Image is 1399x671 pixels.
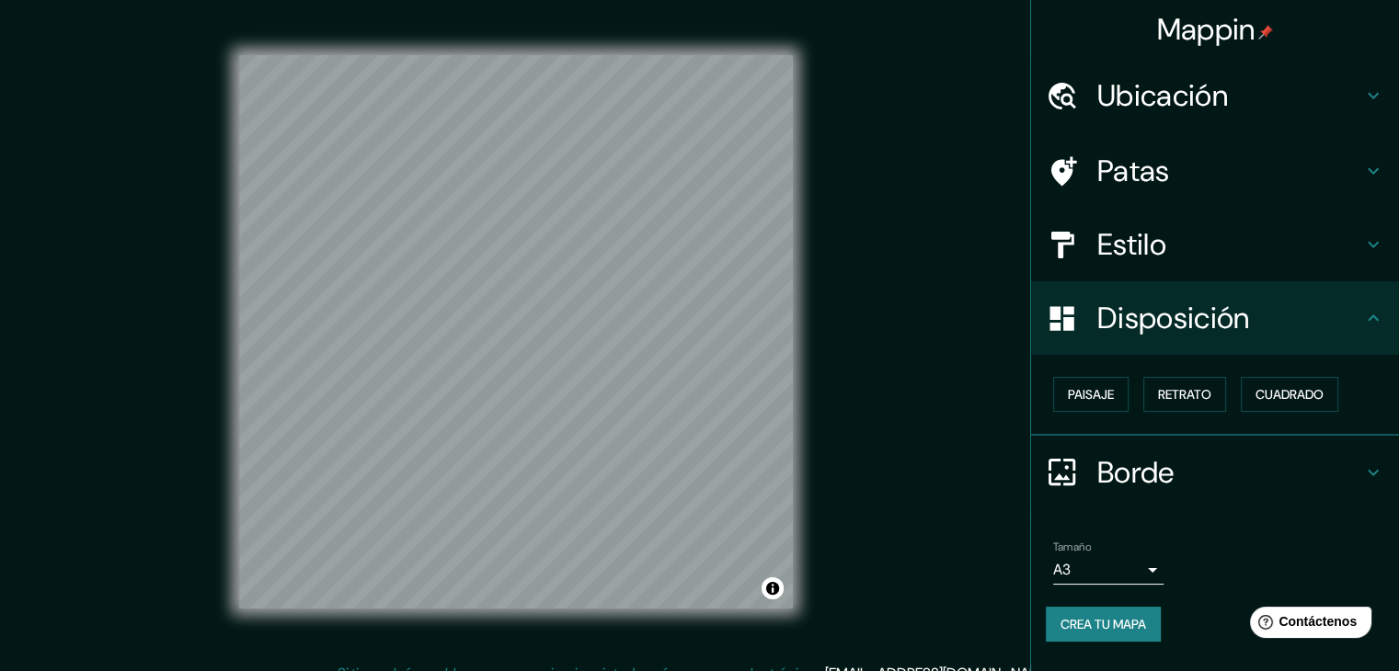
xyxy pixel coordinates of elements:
div: Disposición [1031,281,1399,355]
div: Ubicación [1031,59,1399,132]
div: Borde [1031,436,1399,509]
div: Estilo [1031,208,1399,281]
font: Ubicación [1097,76,1228,115]
button: Retrato [1143,377,1226,412]
button: Paisaje [1053,377,1129,412]
font: Borde [1097,453,1175,492]
font: A3 [1053,560,1071,579]
font: Cuadrado [1256,386,1324,403]
div: Patas [1031,134,1399,208]
font: Retrato [1158,386,1211,403]
font: Estilo [1097,225,1166,264]
button: Crea tu mapa [1046,607,1161,642]
font: Tamaño [1053,540,1091,554]
canvas: Mapa [239,55,793,608]
img: pin-icon.png [1258,25,1273,40]
div: A3 [1053,555,1164,585]
button: Activar o desactivar atribución [762,577,784,599]
button: Cuadrado [1241,377,1338,412]
font: Patas [1097,152,1170,190]
font: Disposición [1097,299,1249,337]
font: Paisaje [1068,386,1114,403]
font: Crea tu mapa [1061,616,1146,632]
iframe: Lanzador de widgets de ayuda [1235,599,1379,651]
font: Mappin [1157,10,1256,49]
